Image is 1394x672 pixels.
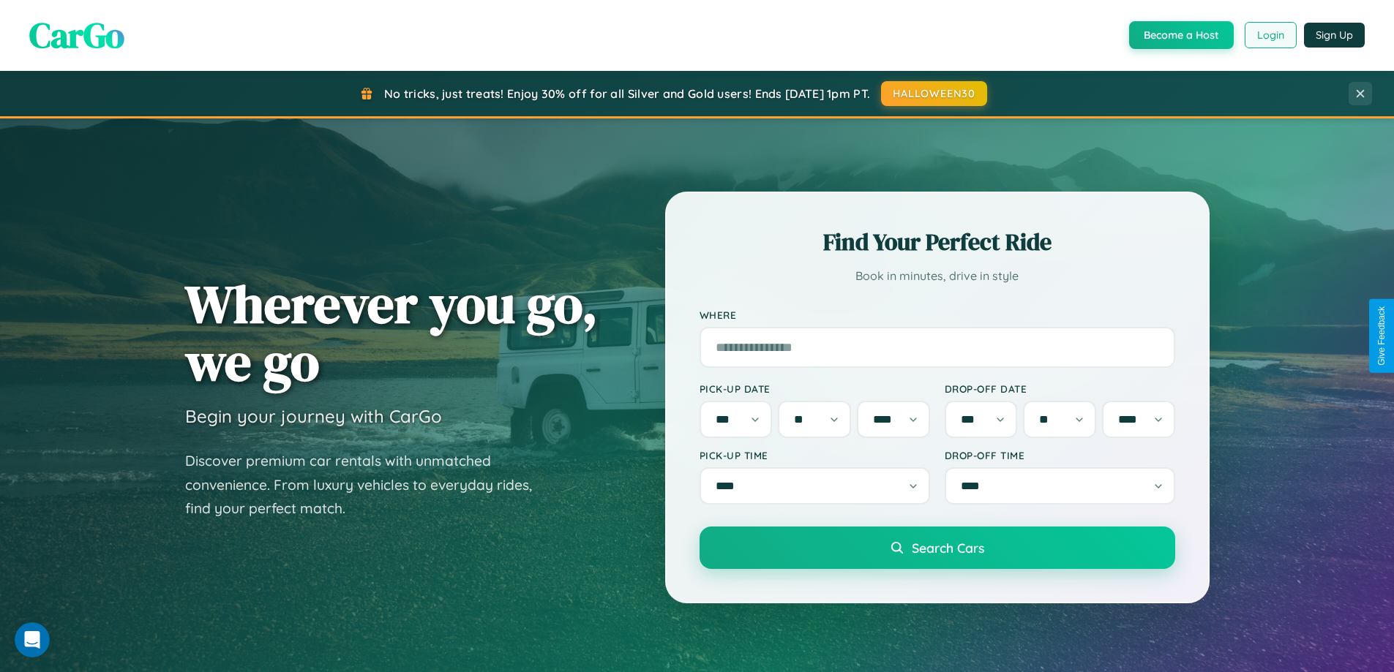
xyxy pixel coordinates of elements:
[700,226,1175,258] h2: Find Your Perfect Ride
[700,265,1175,287] p: Book in minutes, drive in style
[700,382,930,395] label: Pick-up Date
[29,11,124,59] span: CarGo
[15,622,50,657] iframe: Intercom live chat
[1376,306,1387,366] div: Give Feedback
[185,405,442,427] h3: Begin your journey with CarGo
[945,382,1175,395] label: Drop-off Date
[185,275,598,390] h1: Wherever you go, we go
[1129,21,1234,49] button: Become a Host
[700,526,1175,569] button: Search Cars
[945,449,1175,461] label: Drop-off Time
[881,81,987,106] button: HALLOWEEN30
[185,449,551,521] p: Discover premium car rentals with unmatched convenience. From luxury vehicles to everyday rides, ...
[700,449,930,461] label: Pick-up Time
[1245,22,1297,48] button: Login
[912,540,984,556] span: Search Cars
[384,86,870,101] span: No tricks, just treats! Enjoy 30% off for all Silver and Gold users! Ends [DATE] 1pm PT.
[1304,23,1365,48] button: Sign Up
[700,309,1175,321] label: Where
